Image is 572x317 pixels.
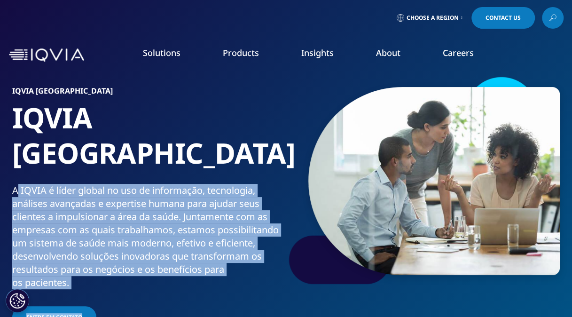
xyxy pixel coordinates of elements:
a: Contact Us [471,7,535,29]
span: Contact Us [486,15,521,21]
nav: Primary [88,33,564,77]
a: Careers [443,47,474,58]
div: A IQVIA é líder global no uso de informação, tecnologia, análises avançadas e expertise humana pa... [12,184,282,289]
a: Solutions [143,47,180,58]
img: 106_small-group-discussion.jpg [308,87,560,275]
a: Insights [301,47,334,58]
h6: IQVIA [GEOGRAPHIC_DATA] [12,87,282,100]
a: Products [223,47,259,58]
a: About [376,47,400,58]
span: Choose a Region [407,14,459,22]
button: Definições de cookies [6,289,29,312]
h1: IQVIA [GEOGRAPHIC_DATA] [12,100,282,184]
